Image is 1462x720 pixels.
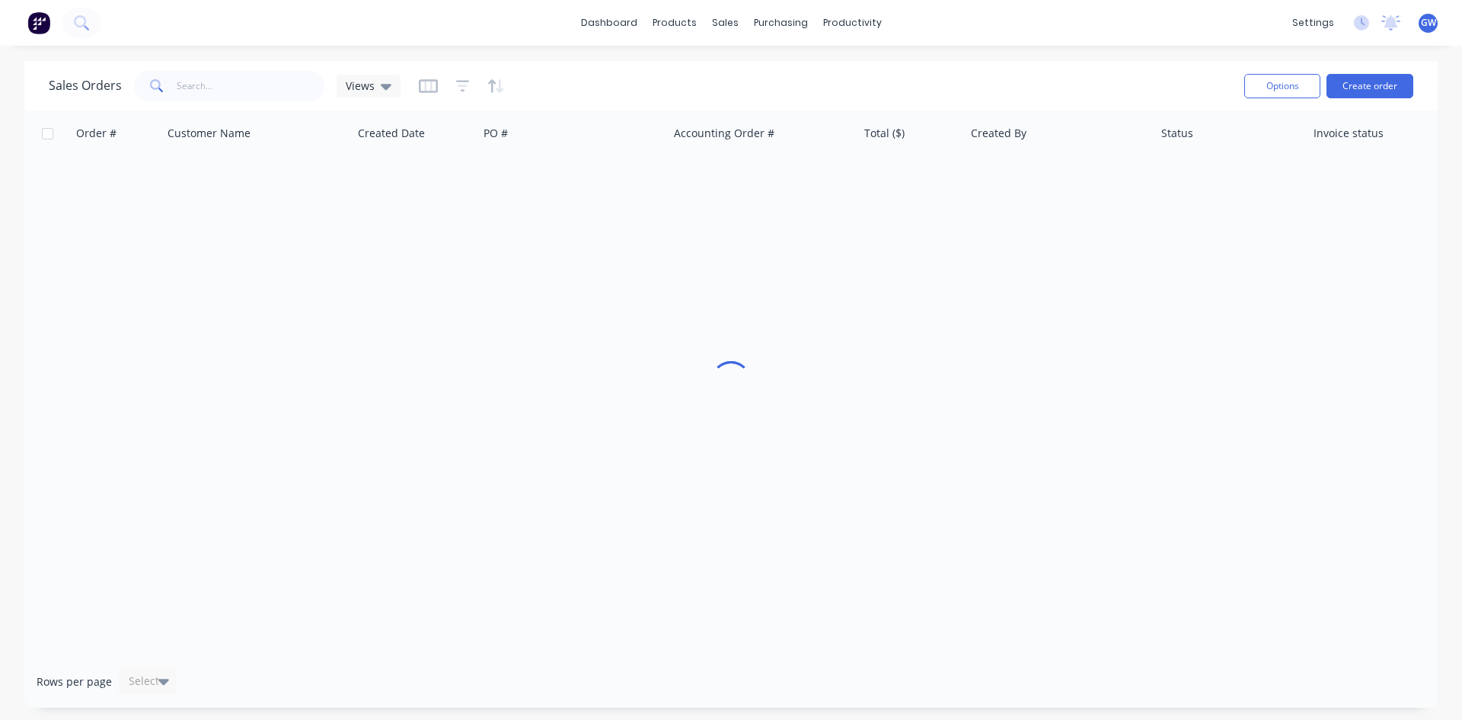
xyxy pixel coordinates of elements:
[971,126,1026,141] div: Created By
[1326,74,1413,98] button: Create order
[674,126,774,141] div: Accounting Order #
[1161,126,1193,141] div: Status
[49,78,122,93] h1: Sales Orders
[37,674,112,690] span: Rows per page
[864,126,905,141] div: Total ($)
[645,11,704,34] div: products
[704,11,746,34] div: sales
[27,11,50,34] img: Factory
[358,126,425,141] div: Created Date
[816,11,889,34] div: productivity
[1421,16,1436,30] span: GW
[746,11,816,34] div: purchasing
[573,11,645,34] a: dashboard
[168,126,251,141] div: Customer Name
[1285,11,1342,34] div: settings
[346,78,375,94] span: Views
[484,126,508,141] div: PO #
[129,674,168,689] div: Select...
[76,126,117,141] div: Order #
[1244,74,1320,98] button: Options
[177,71,325,101] input: Search...
[1314,126,1384,141] div: Invoice status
